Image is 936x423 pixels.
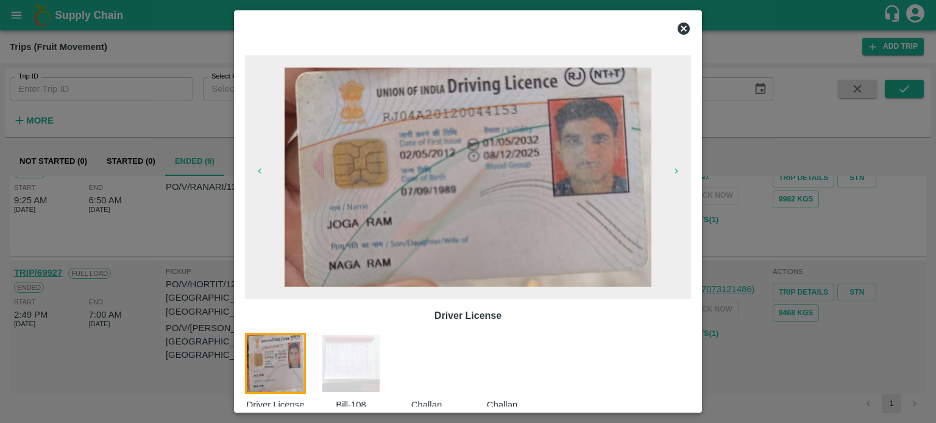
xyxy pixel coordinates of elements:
p: Driver License [245,398,306,411]
p: Driver License [255,309,681,323]
img: https://app.vegrow.in/rails/active_storage/blobs/redirect/eyJfcmFpbHMiOnsiZGF0YSI6MjIxOTYwOSwicHV... [245,333,306,394]
img: https://app.vegrow.in/rails/active_storage/blobs/redirect/eyJfcmFpbHMiOnsiZGF0YSI6MjM2NDExNiwicHV... [321,333,381,394]
img: https://app.vegrow.in/rails/active_storage/blobs/redirect/eyJfcmFpbHMiOnsiZGF0YSI6MjIxOTYwOSwicHV... [285,68,651,287]
p: Bill-108 [321,398,381,411]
